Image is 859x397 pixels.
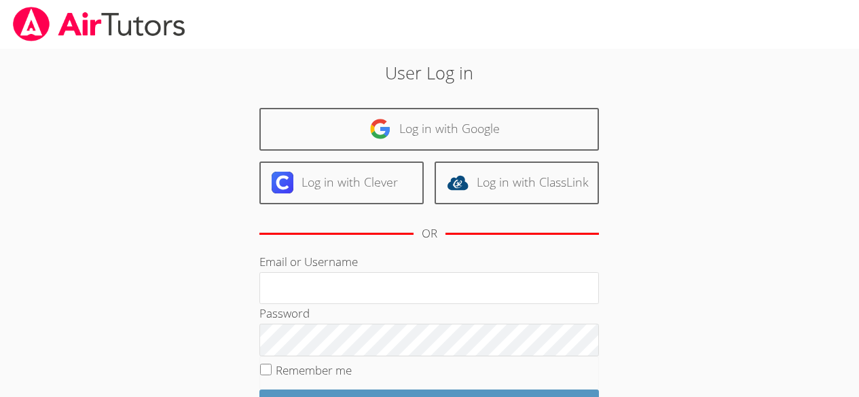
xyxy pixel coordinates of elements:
[259,108,599,151] a: Log in with Google
[259,162,424,204] a: Log in with Clever
[447,172,469,193] img: classlink-logo-d6bb404cc1216ec64c9a2012d9dc4662098be43eaf13dc465df04b49fa7ab582.svg
[435,162,599,204] a: Log in with ClassLink
[276,362,352,378] label: Remember me
[12,7,187,41] img: airtutors_banner-c4298cdbf04f3fff15de1276eac7730deb9818008684d7c2e4769d2f7ddbe033.png
[369,118,391,140] img: google-logo-50288ca7cdecda66e5e0955fdab243c47b7ad437acaf1139b6f446037453330a.svg
[272,172,293,193] img: clever-logo-6eab21bc6e7a338710f1a6ff85c0baf02591cd810cc4098c63d3a4b26e2feb20.svg
[198,60,661,86] h2: User Log in
[422,224,437,244] div: OR
[259,305,310,321] label: Password
[259,254,358,269] label: Email or Username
